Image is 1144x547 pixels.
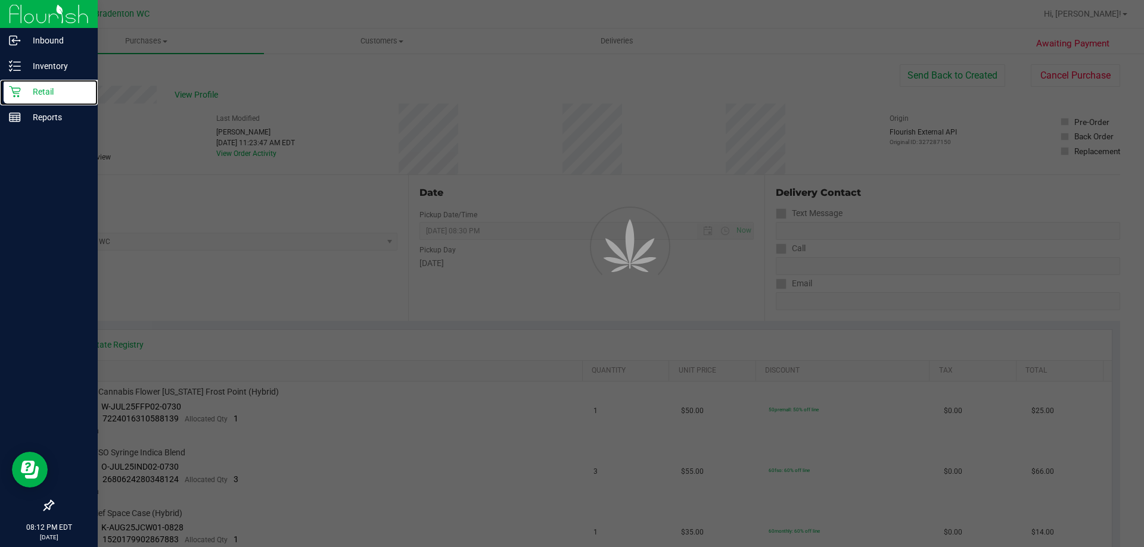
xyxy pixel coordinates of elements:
[9,86,21,98] inline-svg: Retail
[12,452,48,487] iframe: Resource center
[9,35,21,46] inline-svg: Inbound
[5,533,92,542] p: [DATE]
[21,33,92,48] p: Inbound
[9,60,21,72] inline-svg: Inventory
[9,111,21,123] inline-svg: Reports
[21,59,92,73] p: Inventory
[21,110,92,124] p: Reports
[5,522,92,533] p: 08:12 PM EDT
[21,85,92,99] p: Retail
